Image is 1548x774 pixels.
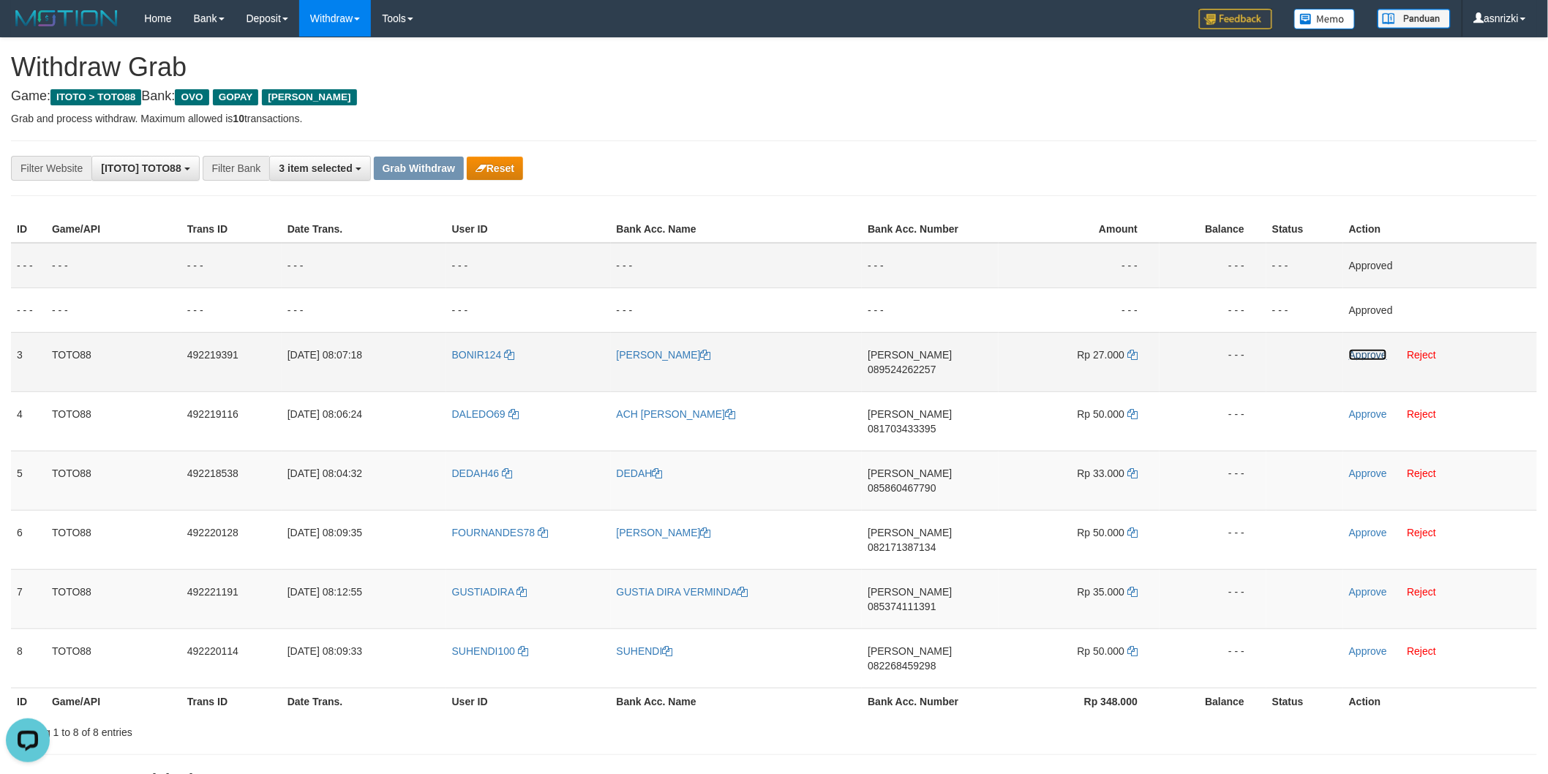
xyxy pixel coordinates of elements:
[1127,467,1138,479] a: Copy 33000 to clipboard
[11,569,46,628] td: 7
[46,628,181,688] td: TOTO88
[11,719,634,740] div: Showing 1 to 8 of 8 entries
[1160,688,1266,715] th: Balance
[868,408,952,420] span: [PERSON_NAME]
[446,688,611,715] th: User ID
[46,688,181,715] th: Game/API
[868,467,952,479] span: [PERSON_NAME]
[452,645,528,657] a: SUHENDI100
[1343,243,1537,288] td: Approved
[233,113,244,124] strong: 10
[1407,527,1436,538] a: Reject
[1078,408,1125,420] span: Rp 50.000
[1160,391,1266,451] td: - - -
[374,157,464,180] button: Grab Withdraw
[1127,586,1138,598] a: Copy 35000 to clipboard
[1127,527,1138,538] a: Copy 50000 to clipboard
[611,243,863,288] td: - - -
[1160,243,1266,288] td: - - -
[452,408,519,420] a: DALEDO69
[181,216,282,243] th: Trans ID
[11,156,91,181] div: Filter Website
[1160,288,1266,332] td: - - -
[452,527,536,538] span: FOURNANDES78
[611,688,863,715] th: Bank Acc. Name
[288,408,362,420] span: [DATE] 08:06:24
[868,586,952,598] span: [PERSON_NAME]
[288,467,362,479] span: [DATE] 08:04:32
[288,349,362,361] span: [DATE] 08:07:18
[868,660,936,672] span: Copy 082268459298 to clipboard
[452,349,502,361] span: BONIR124
[1407,586,1436,598] a: Reject
[1199,9,1272,29] img: Feedback.jpg
[175,89,208,105] span: OVO
[1349,408,1387,420] a: Approve
[868,482,936,494] span: Copy 085860467790 to clipboard
[282,288,446,332] td: - - -
[46,391,181,451] td: TOTO88
[1407,349,1436,361] a: Reject
[617,645,673,657] a: SUHENDI
[11,451,46,510] td: 5
[868,601,936,612] span: Copy 085374111391 to clipboard
[862,288,999,332] td: - - -
[1127,408,1138,420] a: Copy 50000 to clipboard
[181,243,282,288] td: - - -
[282,688,446,715] th: Date Trans.
[446,288,611,332] td: - - -
[11,628,46,688] td: 8
[46,332,181,391] td: TOTO88
[11,688,46,715] th: ID
[1294,9,1356,29] img: Button%20Memo.svg
[288,527,362,538] span: [DATE] 08:09:35
[1349,527,1387,538] a: Approve
[1266,243,1343,288] td: - - -
[1127,349,1138,361] a: Copy 27000 to clipboard
[11,111,1537,126] p: Grab and process withdraw. Maximum allowed is transactions.
[262,89,356,105] span: [PERSON_NAME]
[1160,216,1266,243] th: Balance
[1160,510,1266,569] td: - - -
[46,510,181,569] td: TOTO88
[11,332,46,391] td: 3
[187,586,238,598] span: 492221191
[46,243,181,288] td: - - -
[999,288,1160,332] td: - - -
[617,586,748,598] a: GUSTIA DIRA VERMINDA
[1266,688,1343,715] th: Status
[11,53,1537,82] h1: Withdraw Grab
[1343,216,1537,243] th: Action
[11,510,46,569] td: 6
[611,288,863,332] td: - - -
[617,349,711,361] a: [PERSON_NAME]
[467,157,523,180] button: Reset
[46,288,181,332] td: - - -
[999,216,1160,243] th: Amount
[1343,688,1537,715] th: Action
[1349,467,1387,479] a: Approve
[1078,467,1125,479] span: Rp 33.000
[1349,349,1387,361] a: Approve
[187,645,238,657] span: 492220114
[1160,451,1266,510] td: - - -
[181,688,282,715] th: Trans ID
[11,7,122,29] img: MOTION_logo.png
[187,527,238,538] span: 492220128
[1407,645,1436,657] a: Reject
[446,243,611,288] td: - - -
[617,408,736,420] a: ACH [PERSON_NAME]
[1266,216,1343,243] th: Status
[1078,527,1125,538] span: Rp 50.000
[452,408,506,420] span: DALEDO69
[1349,645,1387,657] a: Approve
[868,645,952,657] span: [PERSON_NAME]
[288,645,362,657] span: [DATE] 08:09:33
[868,423,936,435] span: Copy 081703433395 to clipboard
[269,156,370,181] button: 3 item selected
[1078,349,1125,361] span: Rp 27.000
[11,89,1537,104] h4: Game: Bank:
[279,162,352,174] span: 3 item selected
[1343,288,1537,332] td: Approved
[862,688,999,715] th: Bank Acc. Number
